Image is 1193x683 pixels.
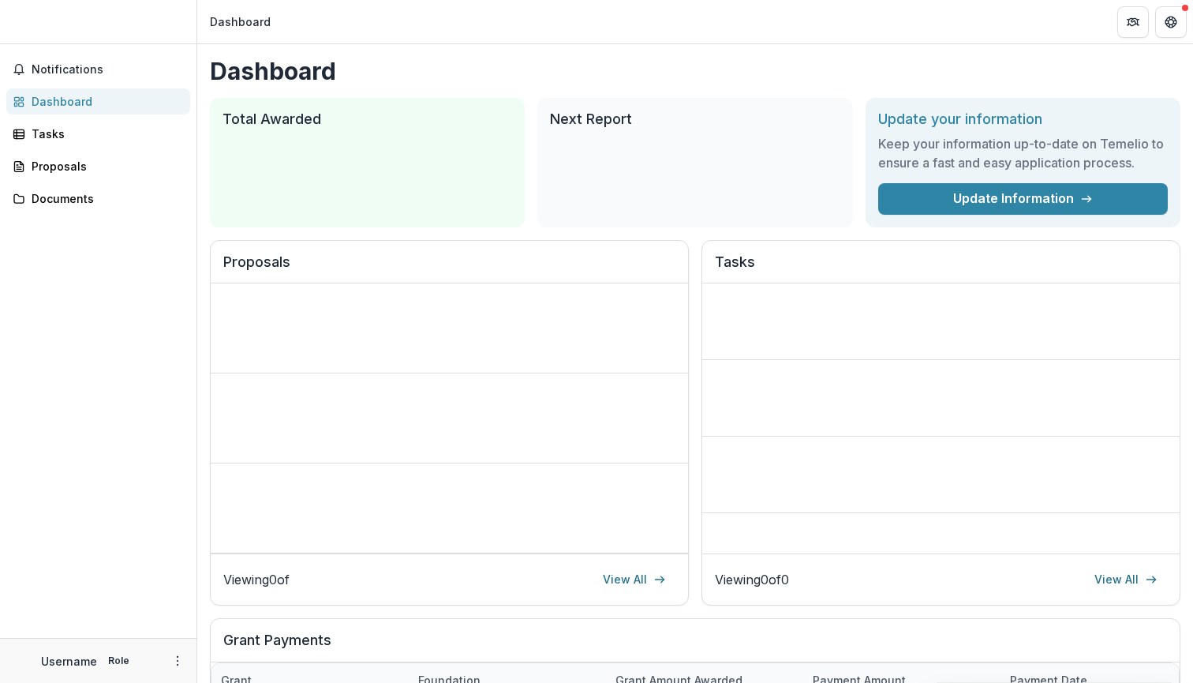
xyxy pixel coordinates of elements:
[6,186,190,212] a: Documents
[715,253,1167,283] h2: Tasks
[204,10,277,33] nav: breadcrumb
[41,653,97,670] p: Username
[6,121,190,147] a: Tasks
[103,654,134,668] p: Role
[32,126,178,142] div: Tasks
[32,190,178,207] div: Documents
[878,134,1168,172] h3: Keep your information up-to-date on Temelio to ensure a fast and easy application process.
[223,111,512,128] h2: Total Awarded
[1085,567,1167,592] a: View All
[32,93,178,110] div: Dashboard
[878,111,1168,128] h2: Update your information
[593,567,675,592] a: View All
[6,88,190,114] a: Dashboard
[550,111,840,128] h2: Next Report
[6,153,190,179] a: Proposals
[223,253,675,283] h2: Proposals
[6,57,190,82] button: Notifications
[168,651,187,670] button: More
[878,183,1168,215] a: Update Information
[1155,6,1187,38] button: Get Help
[1117,6,1149,38] button: Partners
[210,57,1180,85] h1: Dashboard
[32,63,184,77] span: Notifications
[210,13,271,30] div: Dashboard
[715,570,789,589] p: Viewing 0 of 0
[32,158,178,175] div: Proposals
[223,632,1167,662] h2: Grant Payments
[223,570,290,589] p: Viewing 0 of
